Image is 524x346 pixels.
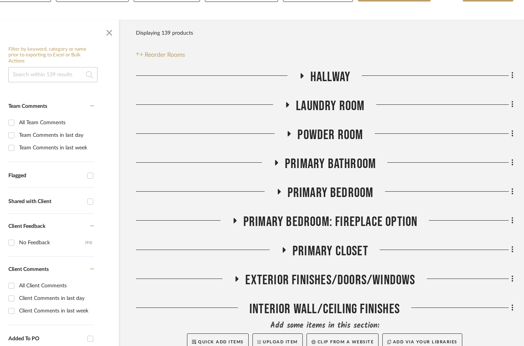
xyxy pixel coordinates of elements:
[19,129,92,141] div: Team Comments in last day
[19,292,92,304] div: Client Comments in last day
[8,336,83,342] div: Added To PO
[19,117,92,129] div: All Team Comments
[19,280,92,292] div: All Client Comments
[8,67,97,82] input: Search within 139 results
[136,26,193,41] div: Displaying 139 products
[8,104,47,109] span: Team Comments
[19,305,92,317] div: Client Comments in last week
[102,24,117,39] button: Close
[292,243,368,259] span: Primary Closet
[245,272,415,288] span: Exterior Finishes/Doors/Windows
[8,46,97,64] h6: Filter by keyword, category or name prior to exporting to Excel or Bulk Actions
[297,127,363,143] span: Powder Room
[198,340,244,344] span: Quick Add Items
[310,69,350,85] span: Hallway
[19,237,85,249] div: No Feedback
[8,173,83,179] div: Flagged
[136,50,185,59] button: Reorder Rooms
[288,185,374,201] span: Primary Bedroom
[243,214,418,230] span: Primary Bedroom: Fireplace Option
[285,156,376,172] span: Primary Bathroom
[8,199,83,205] div: Shared with Client
[145,50,185,59] span: Reorder Rooms
[8,224,45,229] span: Client Feedback
[136,320,513,331] div: Add some items in this section:
[296,98,364,114] span: Laundry Room
[19,142,92,154] div: Team Comments in last week
[8,267,49,272] span: Client Comments
[85,237,92,249] div: (93)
